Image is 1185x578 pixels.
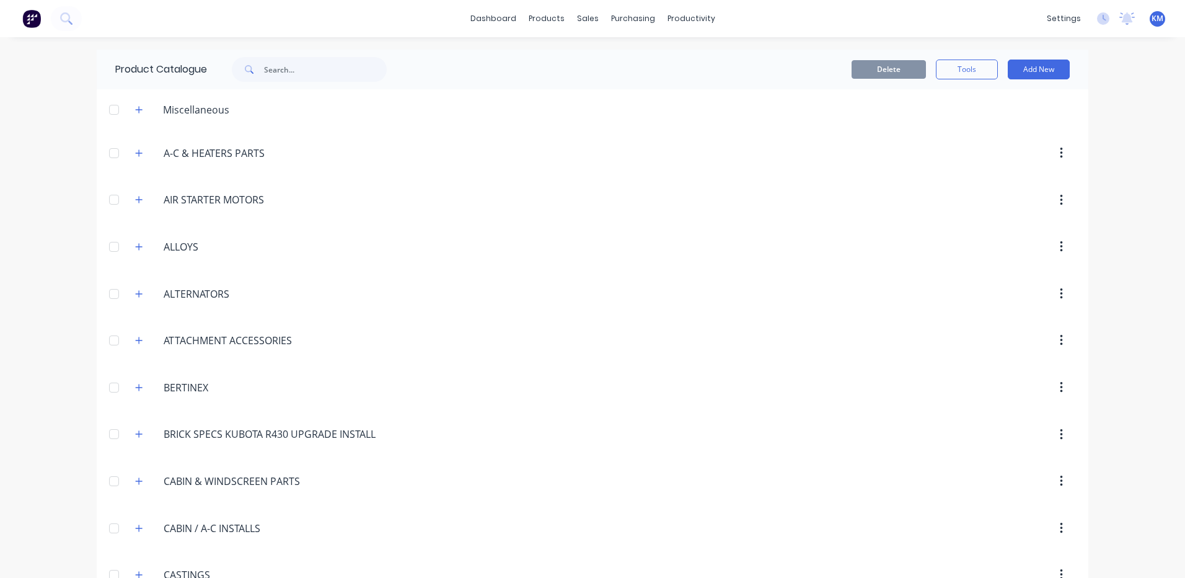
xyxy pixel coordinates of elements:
input: Enter category name [164,192,311,207]
div: purchasing [605,9,661,28]
input: Enter category name [164,380,311,395]
div: sales [571,9,605,28]
div: Miscellaneous [153,102,239,117]
div: productivity [661,9,721,28]
button: Delete [852,60,926,79]
div: Product Catalogue [97,50,207,89]
input: Enter category name [164,427,378,442]
button: Add New [1008,60,1070,79]
input: Enter category name [164,146,311,161]
img: Factory [22,9,41,28]
a: dashboard [464,9,522,28]
input: Search... [264,57,387,82]
div: products [522,9,571,28]
span: KM [1152,13,1163,24]
input: Enter category name [164,333,311,348]
input: Enter category name [164,287,311,301]
input: Enter category name [164,521,311,536]
div: settings [1041,9,1087,28]
button: Tools [936,60,998,79]
input: Enter category name [164,239,311,254]
input: Enter category name [164,474,311,489]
